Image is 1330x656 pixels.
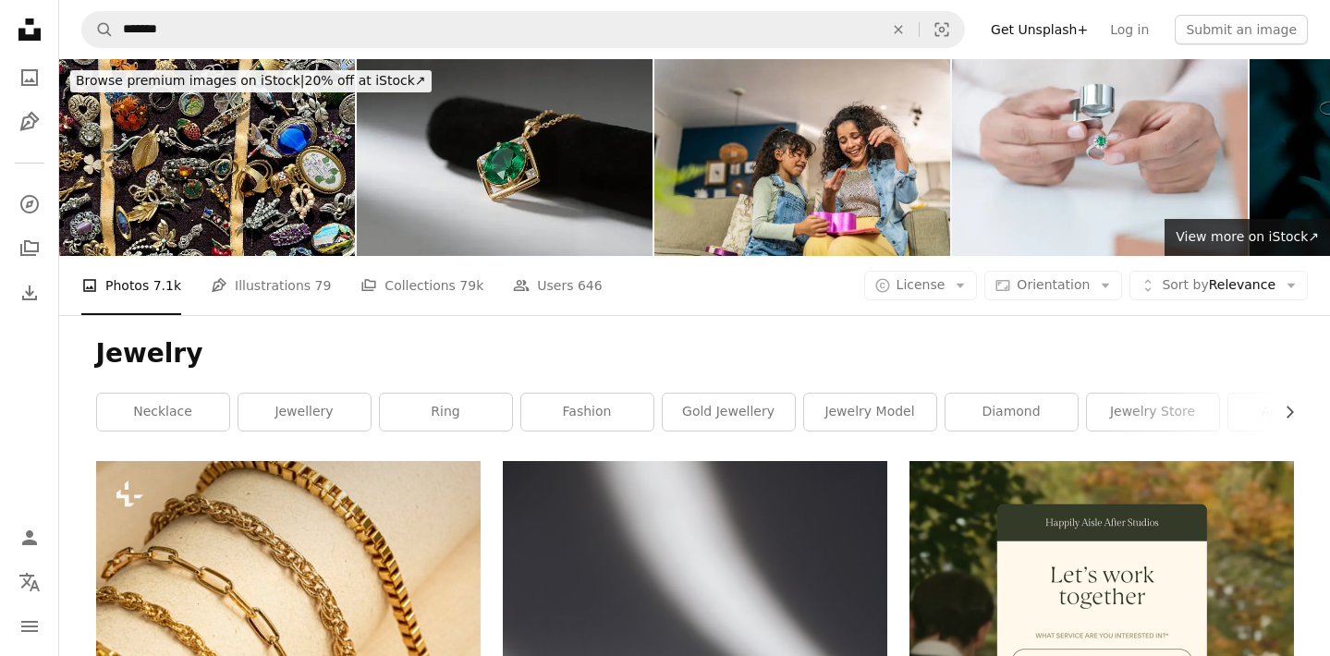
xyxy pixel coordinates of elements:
span: Relevance [1162,276,1275,295]
button: Orientation [984,271,1122,300]
a: Illustrations 79 [211,256,331,315]
button: scroll list to the right [1273,394,1294,431]
a: Users 646 [513,256,602,315]
button: Search Unsplash [82,12,114,47]
a: Explore [11,186,48,223]
a: jewellery [238,394,371,431]
button: Language [11,564,48,601]
a: Illustrations [11,103,48,140]
img: A necklace with a single emerald pendant rests gracefully on a black velvet base. [357,59,653,256]
a: Photos [11,59,48,96]
a: jewelry store [1087,394,1219,431]
span: Browse premium images on iStock | [76,73,304,88]
img: Child girl giving a gift to mother at home [654,59,950,256]
a: Download History [11,274,48,311]
a: Log in / Sign up [11,519,48,556]
div: 20% off at iStock ↗ [70,70,432,92]
button: Menu [11,608,48,645]
a: necklace [97,394,229,431]
a: View more on iStock↗ [1165,219,1330,256]
button: Clear [878,12,919,47]
a: gold jewellery [663,394,795,431]
a: diamond [946,394,1078,431]
a: ring [380,394,512,431]
button: Sort byRelevance [1129,271,1308,300]
span: 79 [315,275,332,296]
span: Orientation [1017,277,1090,292]
a: Browse premium images on iStock|20% off at iStock↗ [59,59,443,103]
button: Submit an image [1175,15,1308,44]
img: Vintage brooches [59,59,355,256]
span: License [897,277,946,292]
span: 79k [459,275,483,296]
span: 646 [578,275,603,296]
button: Visual search [920,12,964,47]
button: License [864,271,978,300]
a: jewelry model [804,394,936,431]
span: View more on iStock ↗ [1176,229,1319,244]
img: Jeweler Examines Luxury Ring [952,59,1248,256]
a: Collections [11,230,48,267]
a: Collections 79k [360,256,483,315]
a: Get Unsplash+ [980,15,1099,44]
a: fashion [521,394,653,431]
span: Sort by [1162,277,1208,292]
a: Log in [1099,15,1160,44]
form: Find visuals sitewide [81,11,965,48]
h1: Jewelry [96,337,1294,371]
